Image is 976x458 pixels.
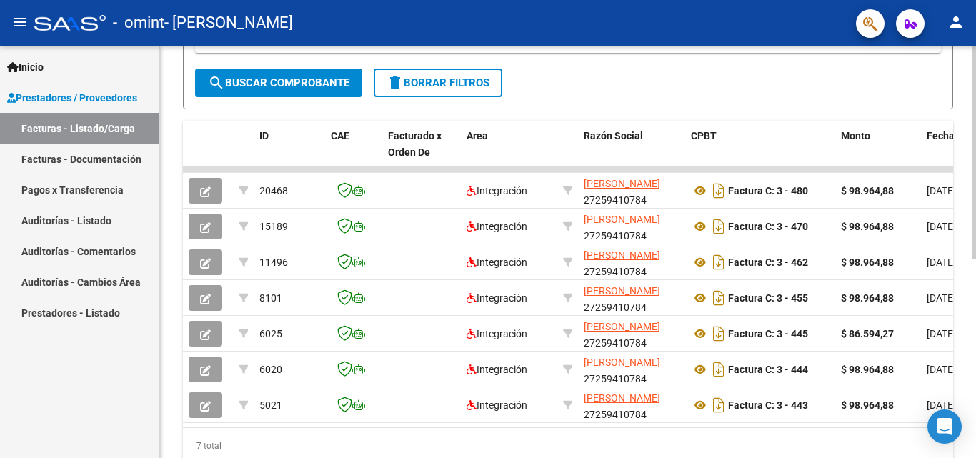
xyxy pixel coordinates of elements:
[467,399,527,411] span: Integración
[728,221,808,232] strong: Factura C: 3 - 470
[467,257,527,268] span: Integración
[7,90,137,106] span: Prestadores / Proveedores
[208,76,349,89] span: Buscar Comprobante
[388,130,442,158] span: Facturado x Orden De
[195,69,362,97] button: Buscar Comprobante
[584,283,679,313] div: 27259410784
[584,321,660,332] span: [PERSON_NAME]
[259,130,269,141] span: ID
[841,292,894,304] strong: $ 98.964,88
[584,130,643,141] span: Razón Social
[259,399,282,411] span: 5021
[584,319,679,349] div: 27259410784
[841,328,894,339] strong: $ 86.594,27
[728,328,808,339] strong: Factura C: 3 - 445
[164,7,293,39] span: - [PERSON_NAME]
[841,185,894,196] strong: $ 98.964,88
[584,357,660,368] span: [PERSON_NAME]
[584,247,679,277] div: 27259410784
[259,364,282,375] span: 6020
[325,121,382,184] datatable-header-cell: CAE
[331,130,349,141] span: CAE
[709,179,728,202] i: Descargar documento
[709,322,728,345] i: Descargar documento
[685,121,835,184] datatable-header-cell: CPBT
[113,7,164,39] span: - omint
[467,185,527,196] span: Integración
[728,399,808,411] strong: Factura C: 3 - 443
[584,211,679,242] div: 27259410784
[709,251,728,274] i: Descargar documento
[259,328,282,339] span: 6025
[584,178,660,189] span: [PERSON_NAME]
[467,364,527,375] span: Integración
[841,221,894,232] strong: $ 98.964,88
[927,185,956,196] span: [DATE]
[584,176,679,206] div: 27259410784
[841,399,894,411] strong: $ 98.964,88
[841,257,894,268] strong: $ 98.964,88
[947,14,965,31] mat-icon: person
[691,130,717,141] span: CPBT
[259,185,288,196] span: 20468
[927,328,956,339] span: [DATE]
[709,287,728,309] i: Descargar documento
[7,59,44,75] span: Inicio
[254,121,325,184] datatable-header-cell: ID
[728,364,808,375] strong: Factura C: 3 - 444
[728,292,808,304] strong: Factura C: 3 - 455
[374,69,502,97] button: Borrar Filtros
[259,292,282,304] span: 8101
[709,358,728,381] i: Descargar documento
[259,257,288,268] span: 11496
[387,76,489,89] span: Borrar Filtros
[461,121,557,184] datatable-header-cell: Area
[841,364,894,375] strong: $ 98.964,88
[584,392,660,404] span: [PERSON_NAME]
[467,130,488,141] span: Area
[584,285,660,297] span: [PERSON_NAME]
[709,215,728,238] i: Descargar documento
[927,399,956,411] span: [DATE]
[728,185,808,196] strong: Factura C: 3 - 480
[927,257,956,268] span: [DATE]
[584,249,660,261] span: [PERSON_NAME]
[835,121,921,184] datatable-header-cell: Monto
[584,354,679,384] div: 27259410784
[382,121,461,184] datatable-header-cell: Facturado x Orden De
[259,221,288,232] span: 15189
[467,221,527,232] span: Integración
[841,130,870,141] span: Monto
[927,364,956,375] span: [DATE]
[387,74,404,91] mat-icon: delete
[728,257,808,268] strong: Factura C: 3 - 462
[709,394,728,417] i: Descargar documento
[927,409,962,444] div: Open Intercom Messenger
[208,74,225,91] mat-icon: search
[578,121,685,184] datatable-header-cell: Razón Social
[584,214,660,225] span: [PERSON_NAME]
[584,390,679,420] div: 27259410784
[927,221,956,232] span: [DATE]
[467,328,527,339] span: Integración
[467,292,527,304] span: Integración
[927,292,956,304] span: [DATE]
[11,14,29,31] mat-icon: menu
